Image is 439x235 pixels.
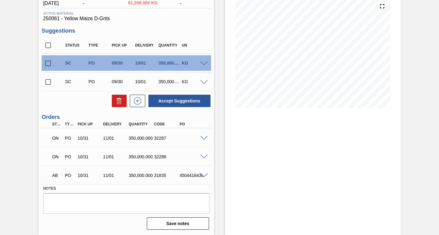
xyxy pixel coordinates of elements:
div: Quantity [127,122,155,126]
div: KG [180,79,205,84]
label: Notes [43,184,210,193]
div: Awaiting Billing [51,169,63,182]
div: Pick up [76,122,104,126]
div: Status [64,43,89,47]
div: KG [180,61,205,66]
div: Delivery [134,43,159,47]
div: 10/01/2025 [134,61,159,66]
div: Suggestion Created [64,79,89,84]
div: Quantity [157,43,182,47]
span: 250061 - Yellow Maize D-Grits [43,16,210,21]
div: Purchase order [87,79,112,84]
div: Delivery [102,122,129,126]
div: Type [63,122,76,126]
div: 11/01/2025 [102,173,129,178]
div: Negotiating Order [51,131,63,145]
div: Purchase order [63,136,76,141]
div: 32288 [152,154,180,159]
div: 350,000.000 [127,136,155,141]
div: Step [51,122,63,126]
div: 11/01/2025 [102,136,129,141]
span: 61,209.000 KG [128,1,160,5]
div: 32287 [152,136,180,141]
div: 10/01/2025 [134,79,159,84]
span: [DATE] [43,1,63,6]
div: UN [180,43,205,47]
h3: Suggestions [42,28,211,34]
div: 11/01/2025 [102,154,129,159]
div: Suggestion Created [64,61,89,66]
div: 09/30/2025 [110,79,135,84]
div: 10/31/2025 [76,173,104,178]
div: 10/31/2025 [76,136,104,141]
div: 10/31/2025 [76,154,104,159]
p: AB [52,173,61,178]
div: New suggestion [127,95,145,107]
div: 350,000.000 [157,61,182,66]
div: Negotiating Order [51,150,63,164]
div: 350,000.000 [127,154,155,159]
p: ON [52,136,61,141]
div: Code [152,122,180,126]
button: Save notes [147,217,209,230]
h3: Orders [42,114,211,120]
p: ON [52,154,61,159]
div: Delete Suggestions [109,95,127,107]
div: Purchase order [63,154,76,159]
div: 31835 [152,173,180,178]
span: Active Material [43,11,210,15]
div: 350,000.000 [157,79,182,84]
div: Purchase order [87,61,112,66]
div: Accept Suggestions [145,94,211,108]
div: Pick up [110,43,135,47]
div: Purchase order [63,173,76,178]
div: 350,000.000 [127,173,155,178]
div: 09/30/2025 [110,61,135,66]
button: Accept Suggestions [148,95,210,107]
div: Type [87,43,112,47]
div: PO [178,122,206,126]
div: 4504418436 [178,173,206,178]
